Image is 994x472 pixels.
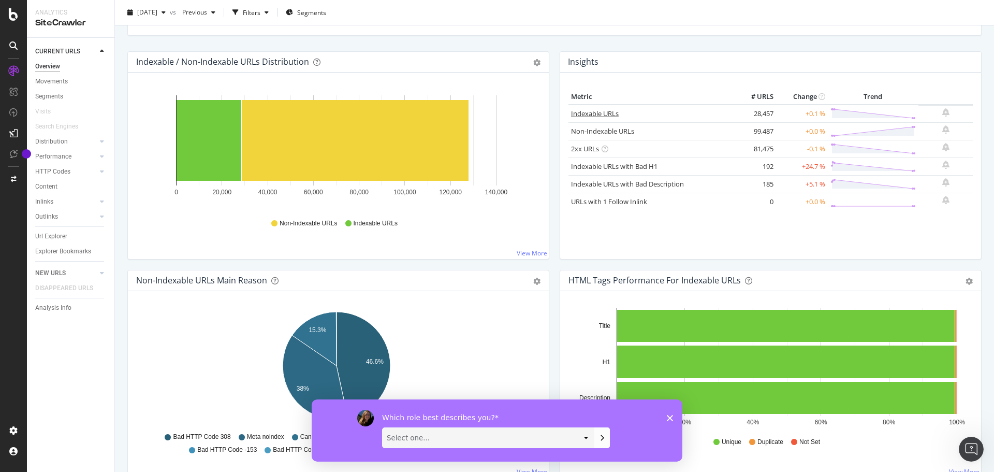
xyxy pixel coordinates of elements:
div: Url Explorer [35,231,67,242]
svg: A chart. [136,89,537,209]
th: Change [776,89,828,105]
a: Visits [35,106,61,117]
a: Segments [35,91,107,102]
div: Distribution [35,136,68,147]
div: HTTP Codes [35,166,70,177]
div: DISAPPEARED URLS [35,283,93,294]
span: Unique [722,438,741,447]
span: Bad HTTP Code -153 [197,446,257,454]
a: Url Explorer [35,231,107,242]
text: 20,000 [212,189,231,196]
text: 0 [174,189,178,196]
span: Canonical Not Equal [300,433,357,441]
a: NEW URLS [35,268,97,279]
a: Explorer Bookmarks [35,246,107,257]
a: Indexable URLs [571,109,619,118]
button: Filters [228,4,273,21]
h4: Insights [568,55,598,69]
th: # URLS [735,89,776,105]
td: -0.1 % [776,140,828,158]
div: bell-plus [942,125,949,134]
text: 100% [949,419,965,426]
text: 46.6% [366,358,384,365]
div: NEW URLS [35,268,66,279]
text: 40% [747,419,759,426]
span: Duplicate [757,438,783,447]
th: Metric [568,89,735,105]
div: gear [533,278,540,285]
span: Not Set [799,438,820,447]
td: 0 [735,193,776,210]
div: SiteCrawler [35,17,106,29]
span: vs [170,8,178,17]
a: URLs with 1 Follow Inlink [571,197,647,206]
div: bell-plus [942,108,949,117]
a: CURRENT URLS [35,46,97,57]
a: Overview [35,61,107,72]
text: 80,000 [349,189,369,196]
text: 100,000 [393,189,416,196]
div: Inlinks [35,196,53,207]
div: Non-Indexable URLs Main Reason [136,275,267,285]
div: bell-plus [942,178,949,187]
text: 60,000 [304,189,323,196]
button: Previous [178,4,220,21]
div: Tooltip anchor [22,149,31,159]
a: Indexable URLs with Bad H1 [571,162,657,171]
div: Analysis Info [35,303,71,313]
text: 120,000 [440,189,462,196]
div: CURRENT URLS [35,46,80,57]
a: Outlinks [35,211,97,222]
div: bell-plus [942,161,949,169]
a: Inlinks [35,196,97,207]
span: 2025 Aug. 20th [137,8,157,17]
text: 20% [679,419,691,426]
td: 28,457 [735,105,776,123]
span: Bad HTTP Code 308 [173,433,230,441]
a: View More [517,249,547,258]
span: Previous [178,8,207,17]
text: 38% [297,385,309,392]
td: 185 [735,175,776,193]
div: Explorer Bookmarks [35,246,91,257]
div: bell-plus [942,143,949,151]
td: 192 [735,158,776,175]
div: Outlinks [35,211,58,222]
div: Filters [243,8,260,17]
div: gear [533,59,540,66]
a: Movements [35,76,107,87]
svg: A chart. [568,308,969,428]
text: 15.3% [309,326,326,334]
td: 81,475 [735,140,776,158]
span: Meta noindex [247,433,284,441]
td: 99,487 [735,122,776,140]
button: [DATE] [123,4,170,21]
a: Non-Indexable URLs [571,126,634,136]
td: +5.1 % [776,175,828,193]
th: Trend [828,89,918,105]
a: Indexable URLs with Bad Description [571,179,684,189]
div: bell-plus [942,196,949,204]
div: Overview [35,61,60,72]
iframe: Intercom live chat [959,437,984,462]
text: H1 [603,359,611,366]
div: Performance [35,151,71,162]
div: gear [966,278,973,285]
text: 80% [883,419,895,426]
a: 2xx URLs [571,144,599,153]
text: 140,000 [485,189,508,196]
div: Visits [35,106,51,117]
svg: A chart. [136,308,537,428]
td: +24.7 % [776,158,828,175]
div: Indexable / Non-Indexable URLs Distribution [136,56,309,67]
div: Search Engines [35,121,78,132]
span: Non-Indexable URLs [280,219,337,228]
